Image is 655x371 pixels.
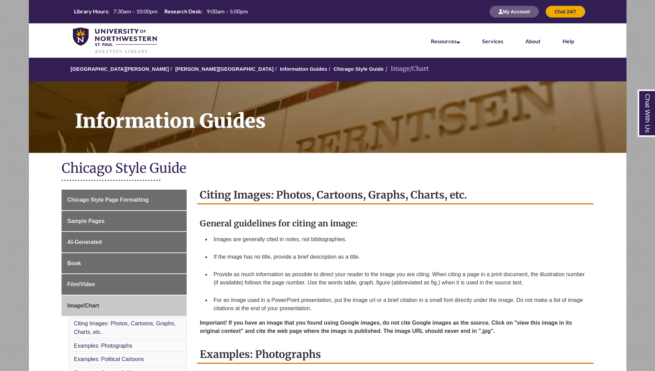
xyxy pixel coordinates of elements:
th: Library Hours: [71,8,110,15]
a: About [525,38,541,44]
button: Chat 24/7 [546,6,585,18]
img: UNWSP Library Logo [73,27,157,54]
strong: Important! If you have an image that you found using Google images, do not cite Google images as ... [200,320,572,334]
span: AI-Generated [67,239,102,245]
a: Services [482,38,503,44]
th: Research Desk: [162,8,204,15]
a: Hours Today [71,8,251,16]
a: [PERSON_NAME][GEOGRAPHIC_DATA] [175,66,274,72]
a: Sample Pages [62,211,187,232]
a: Information Guides [280,66,327,72]
span: Film/Video [67,281,95,287]
span: Chicago Style Page Formatting [67,197,149,203]
a: Chat 24/7 [546,9,585,14]
h2: Examples: Photographs [197,346,593,364]
p: If the image has no title, provide a brief description as a title. [214,253,588,261]
span: Image/Chart [67,303,99,308]
button: My Account [490,6,539,18]
a: Citing Images: Photos, Cartoons, Graphs, Charts, etc. [74,321,176,335]
span: 7:30am – 10:00pm [113,8,157,14]
a: Information Guides [29,81,626,153]
p: For an image used in a PowerPoint presentation, put the image url or a brief citation in a small ... [214,296,588,313]
a: Help [563,38,574,44]
p: Images are generally cited in notes, not bibliographies. [214,235,588,244]
a: Chicago Style Page Formatting [62,190,187,210]
p: Provide as much information as possible to direct your reader to the image you are citing. When c... [214,270,588,287]
a: Chicago Style Guide [334,66,384,72]
a: Book [62,253,187,274]
h1: Chicago Style Guide [62,160,594,178]
h2: Citing Images: Photos, Cartoons, Graphs, Charts, etc. [197,186,593,204]
a: AI-Generated [62,232,187,252]
a: My Account [490,9,539,14]
table: Hours Today [71,8,251,15]
h1: Information Guides [67,81,626,144]
span: Sample Pages [67,218,105,224]
li: Image/Chart [384,64,429,74]
a: [GEOGRAPHIC_DATA][PERSON_NAME] [70,66,169,72]
strong: General guidelines for citing an image: [200,218,358,229]
a: Resources [431,38,460,44]
a: Image/Chart [62,295,187,316]
span: 9:00am – 5:00pm [207,8,248,14]
a: Examples: Photographs [74,343,132,349]
a: Examples: Political Cartoons [74,356,144,362]
a: Film/Video [62,274,187,295]
span: Book [67,260,81,266]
